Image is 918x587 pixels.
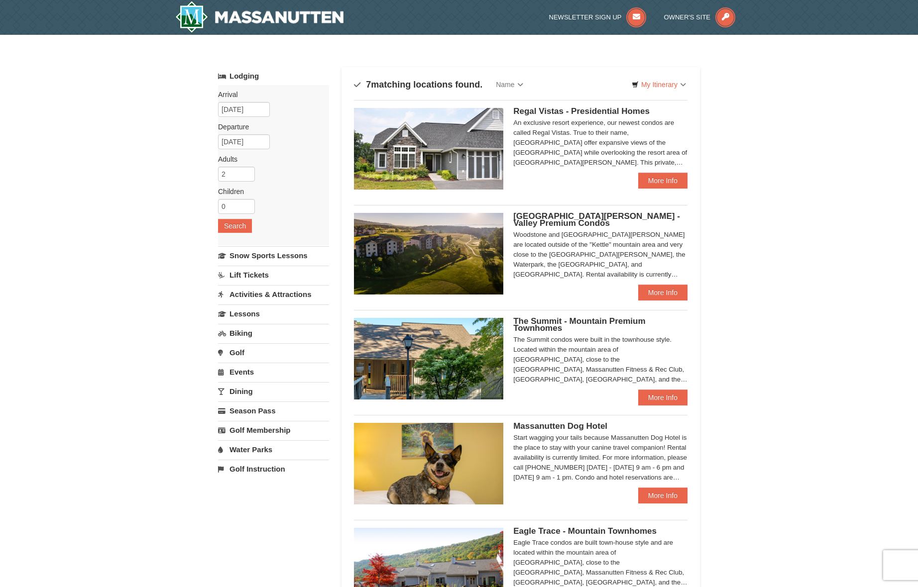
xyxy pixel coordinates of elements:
[218,266,329,284] a: Lift Tickets
[218,343,329,362] a: Golf
[664,13,711,21] span: Owner's Site
[513,526,657,536] span: Eagle Trace - Mountain Townhomes
[638,173,688,189] a: More Info
[513,230,688,280] div: Woodstone and [GEOGRAPHIC_DATA][PERSON_NAME] are located outside of the "Kettle" mountain area an...
[218,440,329,459] a: Water Parks
[218,122,322,132] label: Departure
[218,187,322,196] label: Children
[488,75,530,95] a: Name
[638,488,688,503] a: More Info
[218,219,252,233] button: Search
[638,285,688,300] a: More Info
[513,335,688,385] div: The Summit condos were built in the townhouse style. Located within the mountain area of [GEOGRAP...
[175,1,344,33] img: Massanutten Resort Logo
[218,90,322,99] label: Arrival
[354,213,503,294] img: 19219041-4-ec11c166.jpg
[513,433,688,483] div: Start wagging your tails because Massanutten Dog Hotel is the place to stay with your canine trav...
[638,390,688,405] a: More Info
[218,285,329,303] a: Activities & Attractions
[513,106,650,116] span: Regal Vistas - Presidential Homes
[175,1,344,33] a: Massanutten Resort
[513,316,645,333] span: The Summit - Mountain Premium Townhomes
[549,13,622,21] span: Newsletter Sign Up
[513,211,680,228] span: [GEOGRAPHIC_DATA][PERSON_NAME] - Valley Premium Condos
[354,423,503,504] img: 27428181-5-81c892a3.jpg
[218,401,329,420] a: Season Pass
[664,13,736,21] a: Owner's Site
[218,154,322,164] label: Adults
[218,67,329,85] a: Lodging
[549,13,647,21] a: Newsletter Sign Up
[218,324,329,342] a: Biking
[354,108,503,190] img: 19218991-1-902409a9.jpg
[625,77,692,92] a: My Itinerary
[218,460,329,478] a: Golf Instruction
[218,246,329,265] a: Snow Sports Lessons
[218,363,329,381] a: Events
[218,421,329,439] a: Golf Membership
[218,382,329,400] a: Dining
[354,318,503,399] img: 19219034-1-0eee7e00.jpg
[218,304,329,323] a: Lessons
[513,118,688,168] div: An exclusive resort experience, our newest condos are called Regal Vistas. True to their name, [G...
[513,421,607,431] span: Massanutten Dog Hotel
